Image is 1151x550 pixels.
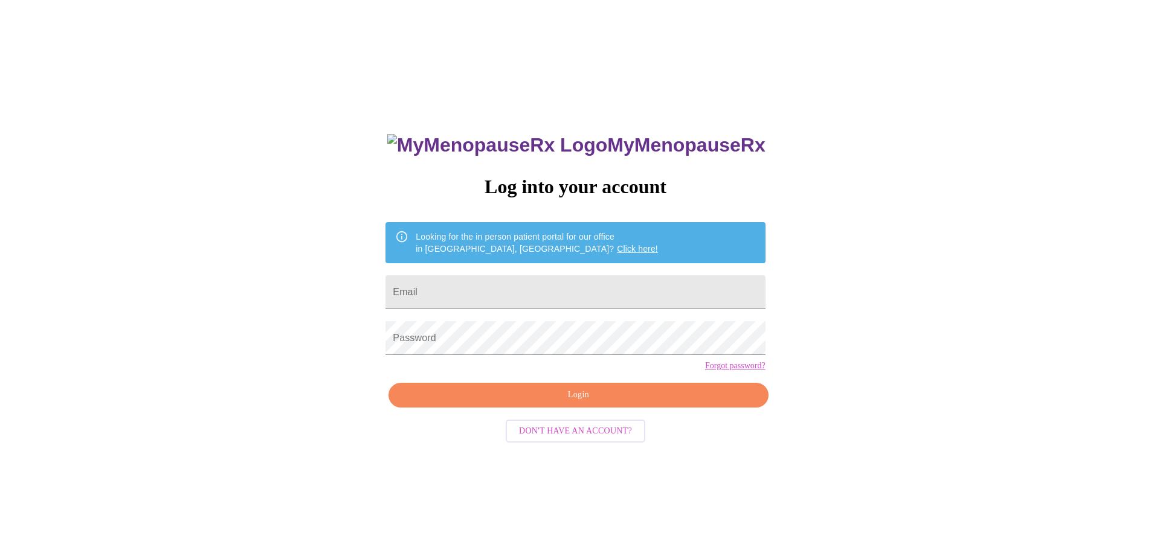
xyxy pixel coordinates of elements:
h3: MyMenopauseRx [387,134,766,156]
a: Don't have an account? [503,425,648,435]
span: Login [402,388,754,403]
span: Don't have an account? [519,424,632,439]
h3: Log into your account [385,176,765,198]
a: Forgot password? [705,361,766,371]
img: MyMenopauseRx Logo [387,134,607,156]
button: Login [389,383,768,408]
button: Don't have an account? [506,420,645,443]
a: Click here! [617,244,658,254]
div: Looking for the in person patient portal for our office in [GEOGRAPHIC_DATA], [GEOGRAPHIC_DATA]? [416,226,658,260]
